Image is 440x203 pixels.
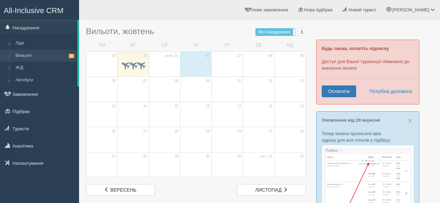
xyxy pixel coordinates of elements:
[322,46,389,51] b: Будь ласка, оплатіть підписку
[322,118,380,123] a: Оновлення від 28 вересня
[180,39,211,51] td: ЧТ
[86,184,155,196] a: вересень
[269,79,273,83] span: 11
[300,79,304,83] span: 12
[269,104,273,109] span: 18
[12,37,77,50] a: Ліди
[112,53,115,58] span: 29
[206,154,210,159] span: 30
[408,117,412,124] button: Close
[300,53,304,58] span: 05
[269,129,273,134] span: 25
[12,50,77,62] a: Вильоти3
[252,7,288,12] span: Нове замовлення
[304,7,333,12] span: Нова підбірка
[300,104,304,109] span: 19
[392,7,429,12] span: [PERSON_NAME]
[269,53,273,58] span: 04
[143,79,147,83] span: 07
[260,154,273,159] span: лист. 01
[143,104,147,109] span: 14
[165,53,178,58] span: жовт. 01
[237,154,241,159] span: 31
[175,129,178,134] span: 22
[206,53,210,58] span: 02
[175,79,178,83] span: 08
[322,85,356,97] a: Оплатити
[110,187,136,193] span: вересень
[112,79,115,83] span: 06
[86,39,118,51] td: ПН
[206,104,210,109] span: 16
[175,154,178,159] span: 29
[143,53,147,58] span: 30
[112,154,115,159] span: 27
[12,74,77,87] a: Автобуси
[237,184,306,196] a: листопад
[0,0,79,19] a: All-Inclusive CRM
[212,39,243,51] td: ПТ
[206,79,210,83] span: 09
[206,129,210,134] span: 23
[12,62,77,74] a: Ж/Д
[175,104,178,109] span: 15
[316,40,419,104] div: Доступ для Вашої турагенції обмежено до внесення оплати
[143,154,147,159] span: 28
[300,154,304,159] span: 02
[274,39,306,51] td: НД
[112,129,115,134] span: 20
[4,6,64,15] span: All-Inclusive CRM
[349,7,376,12] span: Новий турист
[243,39,274,51] td: СБ
[118,39,149,51] td: ВТ
[237,129,241,134] span: 24
[86,27,306,36] h3: Вильоти, жовтень
[258,30,290,34] span: Мої нагадування
[300,129,304,134] span: 26
[255,187,282,193] span: листопад
[149,39,180,51] td: СР
[143,129,147,134] span: 21
[237,104,241,109] span: 17
[69,54,74,58] span: 3
[365,85,412,97] a: Потрібна допомога
[322,130,414,143] p: Тепер можна прописати авіа одразу для всіх готелів у підбірці:
[112,104,115,109] span: 13
[237,79,241,83] span: 10
[237,53,241,58] span: 03
[408,116,412,124] span: ×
